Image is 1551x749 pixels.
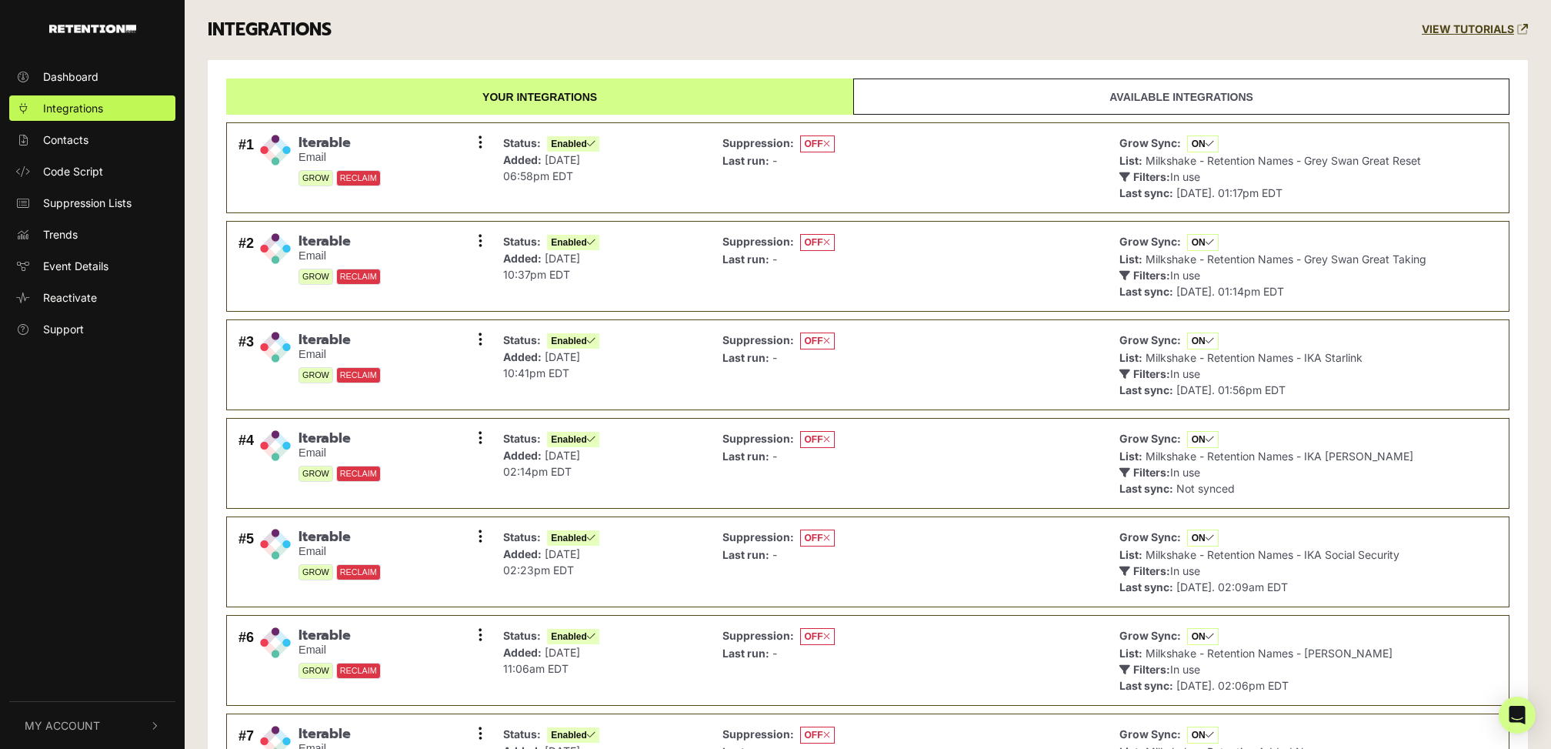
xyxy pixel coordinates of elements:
strong: Last sync: [1119,482,1173,495]
strong: Last run: [722,548,769,561]
strong: Grow Sync: [1119,432,1181,445]
strong: Filters: [1133,466,1170,479]
small: Email [299,151,381,164]
strong: Filters: [1133,564,1170,577]
span: - [772,154,777,167]
strong: List: [1119,351,1142,364]
span: [DATE]. 02:06pm EDT [1176,679,1289,692]
span: OFF [800,234,835,251]
span: ON [1187,431,1219,448]
img: Iterable [260,233,291,264]
strong: Last sync: [1119,186,1173,199]
small: Email [299,249,381,262]
strong: Suppression: [722,530,794,543]
small: Email [299,644,381,657]
small: Email [299,545,381,558]
span: OFF [800,135,835,152]
span: Trends [43,226,78,242]
span: Iterable [299,332,381,349]
span: RECLAIM [336,663,381,679]
div: #6 [238,627,254,694]
strong: Last run: [722,647,769,660]
span: [DATE] 02:23pm EDT [503,547,580,577]
span: RECLAIM [336,170,381,186]
span: GROW [299,269,333,285]
span: ON [1187,333,1219,349]
strong: List: [1119,450,1142,463]
span: [DATE] 10:37pm EDT [503,252,580,281]
span: GROW [299,663,333,679]
img: Iterable [260,332,291,363]
strong: Last sync: [1119,679,1173,692]
span: Iterable [299,135,381,152]
small: Email [299,348,381,361]
strong: Last run: [722,252,769,266]
strong: Status: [503,235,541,248]
strong: Status: [503,333,541,346]
span: Contacts [43,132,88,148]
a: Your integrations [226,79,853,115]
span: Code Script [43,163,103,179]
span: Event Details [43,258,108,274]
span: OFF [800,333,835,349]
strong: Status: [503,530,541,543]
strong: Last run: [722,450,769,463]
span: - [772,450,777,463]
div: #4 [238,430,254,497]
span: Enabled [547,530,599,546]
strong: Grow Sync: [1119,727,1181,741]
a: Code Script [9,159,175,184]
span: Iterable [299,627,381,644]
p: In use [1119,169,1421,185]
a: Support [9,316,175,342]
span: GROW [299,367,333,383]
span: - [772,647,777,660]
strong: Suppression: [722,432,794,445]
small: Email [299,446,381,460]
span: RECLAIM [336,466,381,482]
strong: Suppression: [722,629,794,642]
strong: Added: [503,350,542,363]
a: Integrations [9,95,175,121]
a: Contacts [9,127,175,152]
img: Iterable [260,627,291,658]
strong: Grow Sync: [1119,136,1181,149]
span: - [772,548,777,561]
span: Enabled [547,727,599,743]
span: [DATE]. 01:17pm EDT [1176,186,1282,199]
span: Enabled [547,333,599,349]
span: RECLAIM [336,367,381,383]
span: Enabled [547,136,599,152]
strong: Filters: [1133,367,1170,380]
strong: Added: [503,153,542,166]
strong: Last sync: [1119,580,1173,594]
strong: Added: [503,547,542,560]
div: #3 [238,332,254,398]
div: #1 [238,135,254,201]
div: #5 [238,529,254,595]
span: RECLAIM [336,564,381,580]
strong: Status: [503,136,541,149]
span: Iterable [299,726,381,743]
span: OFF [800,628,835,645]
span: Milkshake - Retention Names - Grey Swan Great Taking [1146,252,1426,266]
span: [DATE] 11:06am EDT [503,646,580,675]
strong: Last run: [722,154,769,167]
span: OFF [800,727,835,744]
strong: Filters: [1133,269,1170,282]
strong: Added: [503,252,542,265]
span: Support [43,321,84,337]
strong: Suppression: [722,727,794,741]
h3: INTEGRATIONS [208,19,332,41]
span: Enabled [547,629,599,644]
strong: Suppression: [722,333,794,346]
p: In use [1119,267,1426,283]
span: - [772,252,777,266]
strong: List: [1119,252,1142,266]
strong: Grow Sync: [1119,629,1181,642]
strong: List: [1119,154,1142,167]
strong: Grow Sync: [1119,235,1181,248]
span: [DATE] 10:41pm EDT [503,350,580,380]
span: Integrations [43,100,103,116]
a: Dashboard [9,64,175,89]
